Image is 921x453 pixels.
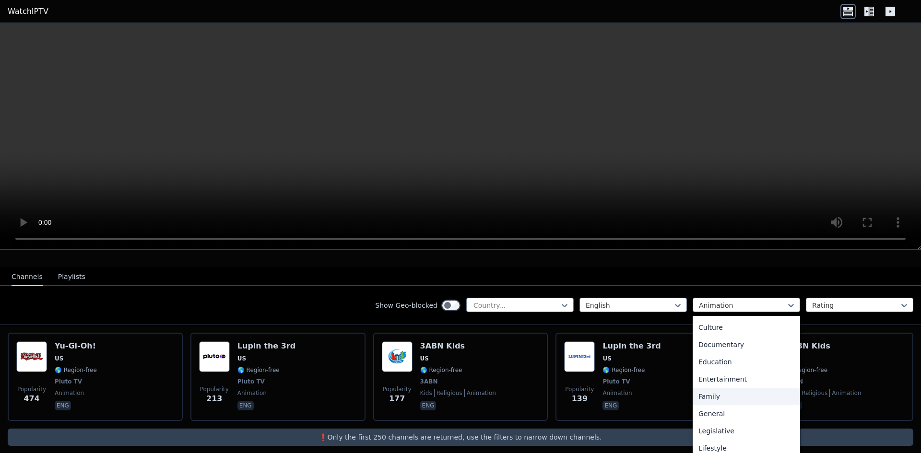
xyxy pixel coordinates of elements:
img: Yu-Gi-Oh! [16,341,47,372]
button: Channels [12,268,43,286]
p: eng [55,401,71,410]
span: Popularity [17,385,46,393]
p: eng [602,401,619,410]
span: animation [55,389,84,397]
span: Popularity [200,385,229,393]
div: Culture [693,319,800,336]
span: religious [434,389,462,397]
span: US [602,355,611,362]
span: 139 [572,393,588,405]
span: 🌎 Region-free [785,366,827,374]
div: Education [693,353,800,371]
img: 3ABN Kids [382,341,413,372]
h6: 3ABN Kids [785,341,861,351]
span: Pluto TV [55,378,82,385]
span: Pluto TV [602,378,630,385]
h6: Lupin the 3rd [602,341,661,351]
div: Family [693,388,800,405]
span: US [55,355,63,362]
span: animation [237,389,267,397]
label: Show Geo-blocked [375,301,437,310]
a: WatchIPTV [8,6,48,17]
p: eng [237,401,254,410]
span: religious [799,389,827,397]
span: 474 [24,393,39,405]
span: animation [464,389,496,397]
span: Popularity [565,385,594,393]
span: 213 [206,393,222,405]
div: Entertainment [693,371,800,388]
span: 🌎 Region-free [55,366,97,374]
span: animation [829,389,861,397]
span: animation [602,389,632,397]
span: 🌎 Region-free [237,366,280,374]
span: Popularity [383,385,412,393]
p: eng [420,401,437,410]
p: ❗️Only the first 250 channels are returned, use the filters to narrow down channels. [12,432,909,442]
button: Playlists [58,268,85,286]
h6: Lupin the 3rd [237,341,295,351]
img: Lupin the 3rd [564,341,595,372]
span: US [237,355,246,362]
div: Legislative [693,422,800,440]
span: 🌎 Region-free [420,366,462,374]
div: General [693,405,800,422]
img: Lupin the 3rd [199,341,230,372]
span: US [420,355,429,362]
span: kids [420,389,432,397]
span: 177 [389,393,405,405]
div: Documentary [693,336,800,353]
h6: 3ABN Kids [420,341,496,351]
span: Pluto TV [237,378,265,385]
span: 3ABN [420,378,438,385]
span: 🌎 Region-free [602,366,645,374]
h6: Yu-Gi-Oh! [55,341,97,351]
